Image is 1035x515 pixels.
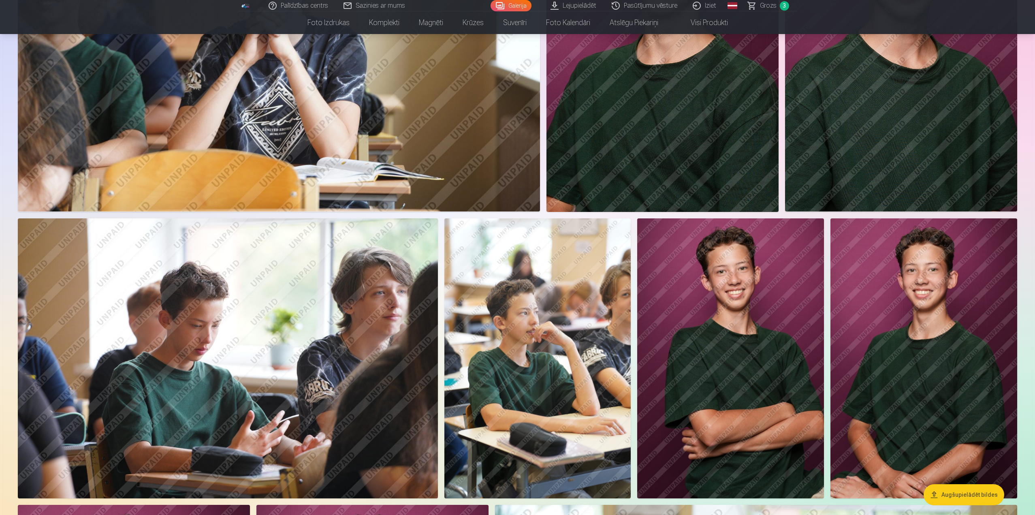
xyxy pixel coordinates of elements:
a: Foto kalendāri [536,11,600,34]
a: Foto izdrukas [298,11,359,34]
a: Magnēti [409,11,453,34]
a: Suvenīri [493,11,536,34]
a: Visi produkti [668,11,738,34]
a: Komplekti [359,11,409,34]
a: Atslēgu piekariņi [600,11,668,34]
span: 3 [780,1,789,11]
img: /fa1 [241,3,250,8]
a: Krūzes [453,11,493,34]
span: Grozs [760,1,777,11]
button: Augšupielādēt bildes [924,484,1004,505]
